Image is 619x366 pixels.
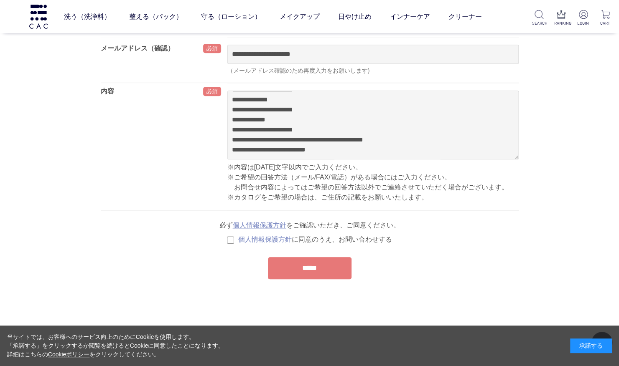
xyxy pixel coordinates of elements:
[48,351,90,358] a: Cookieポリシー
[64,5,111,28] a: 洗う（洗浄料）
[234,182,519,192] p: お問合せ内容によってはご希望の回答方法以外でご連絡させていただく場合がございます。
[201,5,261,28] a: 守る（ローション）
[554,20,568,26] p: RANKING
[238,236,292,243] a: 個人情報保護方針
[532,20,546,26] p: SEARCH
[227,236,392,243] label: に同意のうえ、お問い合わせする
[227,236,234,244] input: 個人情報保護方針に同意のうえ、お問い合わせする
[28,5,49,28] img: logo
[227,66,519,75] div: （メールアドレス確認のため再度入力をお願いします)
[532,10,546,26] a: SEARCH
[227,172,519,182] p: ※ご希望の回答方法（メール/FAX/電話）がある場合にはご入力ください。
[280,5,320,28] a: メイクアップ
[598,20,612,26] p: CART
[101,88,114,95] label: 内容
[390,5,430,28] a: インナーケア
[576,20,590,26] p: LOGIN
[598,10,612,26] a: CART
[576,10,590,26] a: LOGIN
[448,5,482,28] a: クリーナー
[7,333,224,359] div: 当サイトでは、お客様へのサービス向上のためにCookieを使用します。 「承諾する」をクリックするか閲覧を続けるとCookieに同意したことになります。 詳細はこちらの をクリックしてください。
[554,10,568,26] a: RANKING
[570,338,612,353] div: 承諾する
[101,220,519,230] p: 必ず をご確認いただき、ご同意ください。
[338,5,372,28] a: 日やけ止め
[101,45,174,52] label: メールアドレス（確認）
[227,192,519,202] p: ※カタログをご希望の場合は、ご住所の記載をお願いいたします。
[129,5,183,28] a: 整える（パック）
[233,222,286,229] a: 個人情報保護方針
[227,162,519,172] p: ※内容は[DATE]文字以内でご入力ください。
